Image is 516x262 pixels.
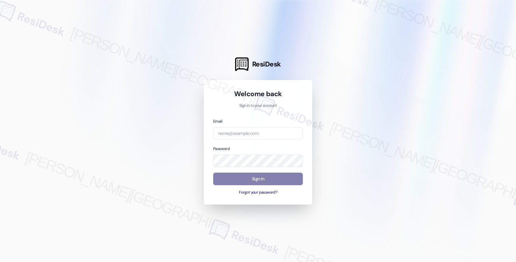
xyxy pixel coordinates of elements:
[252,60,281,69] span: ResiDesk
[213,127,303,140] input: name@example.com
[213,119,222,124] label: Email
[213,190,303,196] button: Forgot your password?
[213,173,303,185] button: Sign In
[213,146,230,151] label: Password
[235,57,249,71] img: ResiDesk Logo
[213,103,303,109] p: Sign in to your account
[213,89,303,98] h1: Welcome back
